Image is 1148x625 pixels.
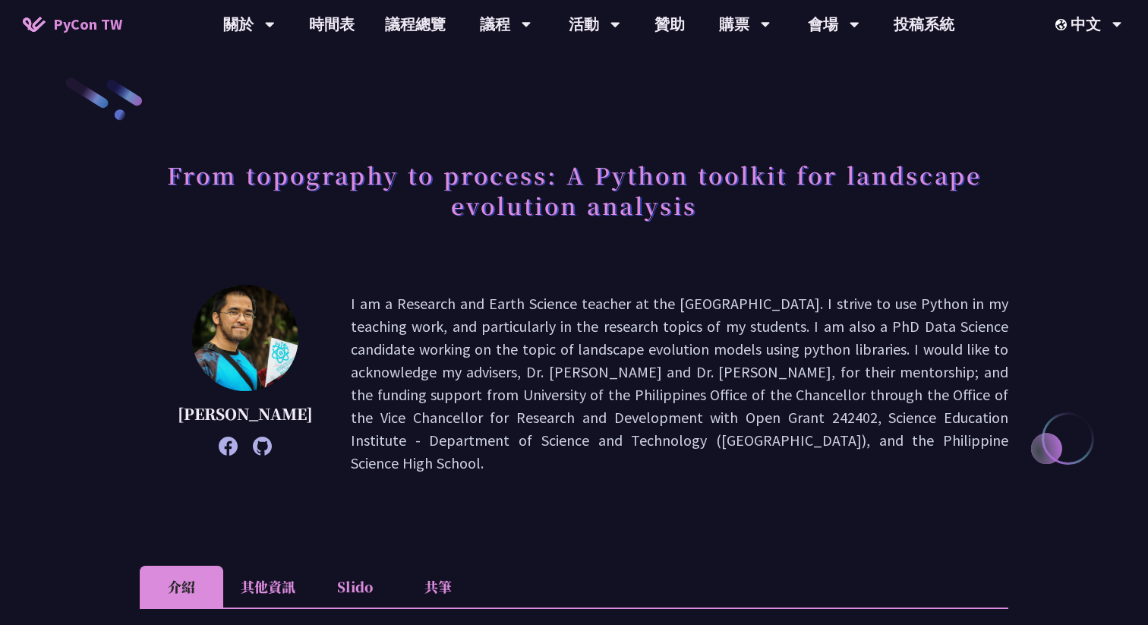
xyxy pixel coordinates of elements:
li: 共筆 [396,566,480,608]
li: 其他資訊 [223,566,313,608]
p: [PERSON_NAME] [178,402,313,425]
img: Home icon of PyCon TW 2025 [23,17,46,32]
h1: From topography to process: A Python toolkit for landscape evolution analysis [140,152,1008,228]
li: Slido [313,566,396,608]
p: I am a Research and Earth Science teacher at the [GEOGRAPHIC_DATA]. I strive to use Python in my ... [351,292,1008,475]
span: PyCon TW [53,13,122,36]
img: Locale Icon [1055,19,1071,30]
li: 介紹 [140,566,223,608]
a: PyCon TW [8,5,137,43]
img: Ricarido Saturay [192,285,298,391]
